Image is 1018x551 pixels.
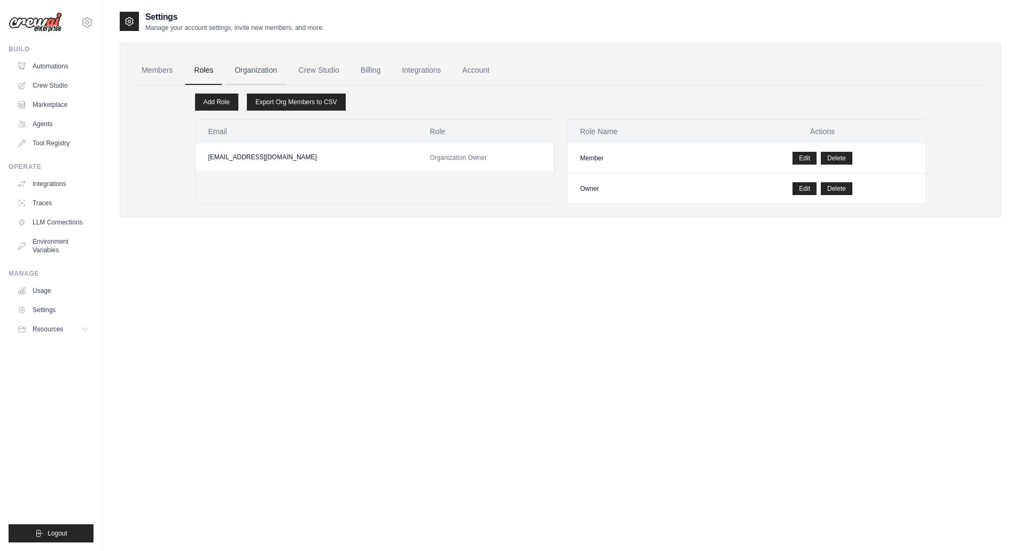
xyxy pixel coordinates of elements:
[13,58,94,75] a: Automations
[568,174,720,204] td: Owner
[9,45,94,53] div: Build
[13,282,94,299] a: Usage
[13,96,94,113] a: Marketplace
[430,154,487,161] span: Organization Owner
[720,120,926,143] th: Actions
[226,56,285,85] a: Organization
[247,94,346,111] a: Export Org Members to CSV
[13,301,94,319] a: Settings
[9,269,94,278] div: Manage
[13,233,94,259] a: Environment Variables
[196,120,417,143] th: Email
[821,152,852,165] button: Delete
[13,195,94,212] a: Traces
[352,56,389,85] a: Billing
[185,56,222,85] a: Roles
[13,135,94,152] a: Tool Registry
[792,182,817,195] a: Edit
[13,175,94,192] a: Integrations
[13,214,94,231] a: LLM Connections
[33,325,63,333] span: Resources
[568,143,720,174] td: Member
[145,24,324,32] p: Manage your account settings, invite new members, and more.
[9,524,94,542] button: Logout
[9,12,62,33] img: Logo
[568,120,720,143] th: Role Name
[145,11,324,24] h2: Settings
[13,115,94,133] a: Agents
[417,120,553,143] th: Role
[821,182,852,195] button: Delete
[792,152,817,165] a: Edit
[48,529,67,538] span: Logout
[13,77,94,94] a: Crew Studio
[196,143,417,171] td: [EMAIL_ADDRESS][DOMAIN_NAME]
[133,56,181,85] a: Members
[393,56,449,85] a: Integrations
[290,56,348,85] a: Crew Studio
[9,162,94,171] div: Operate
[195,94,238,111] a: Add Role
[454,56,498,85] a: Account
[13,321,94,338] button: Resources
